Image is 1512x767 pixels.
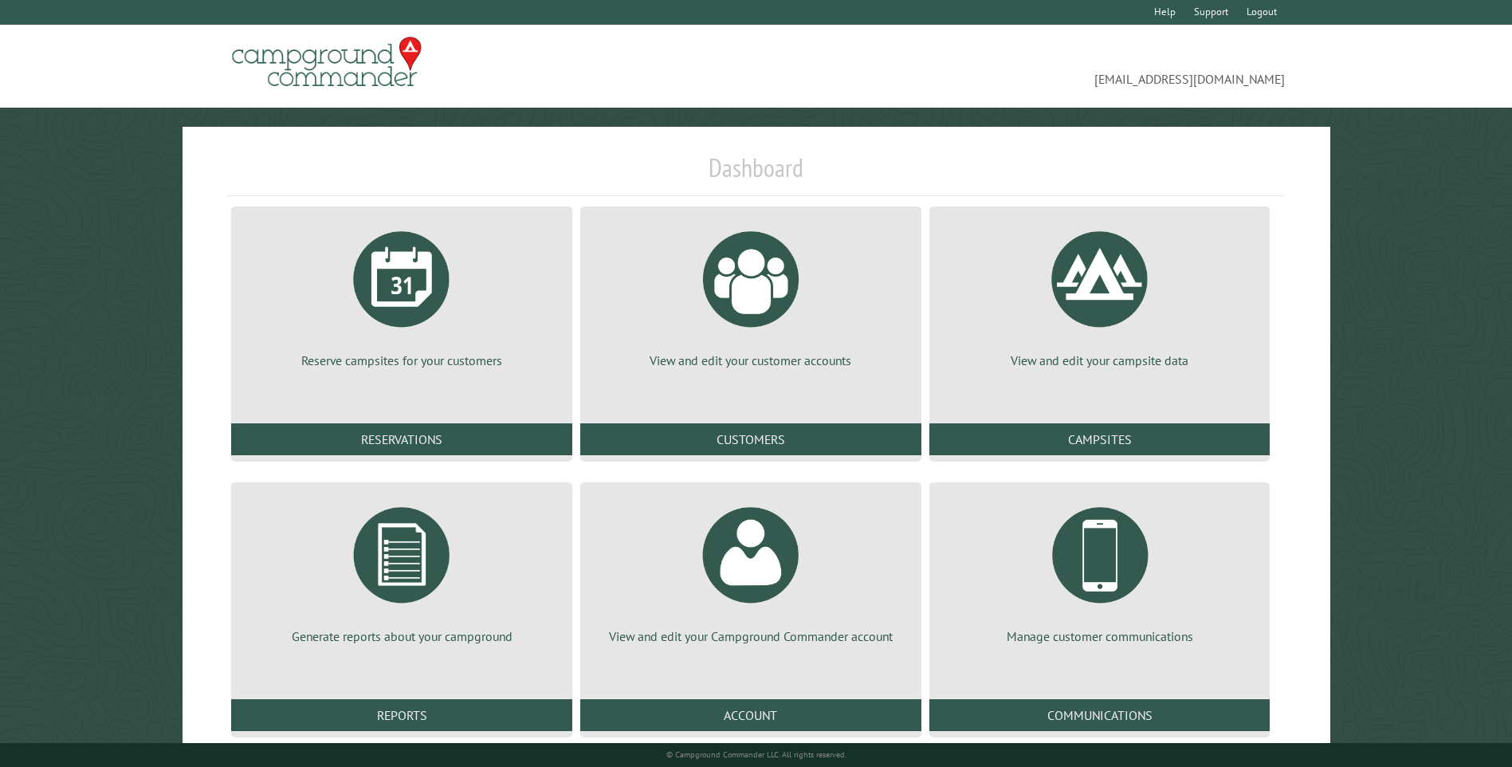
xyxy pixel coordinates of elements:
[250,352,553,369] p: Reserve campsites for your customers
[580,423,921,455] a: Customers
[666,749,846,760] small: © Campground Commander LLC. All rights reserved.
[948,495,1251,645] a: Manage customer communications
[227,152,1284,196] h1: Dashboard
[599,495,902,645] a: View and edit your Campground Commander account
[250,495,553,645] a: Generate reports about your campground
[580,699,921,731] a: Account
[250,219,553,369] a: Reserve campsites for your customers
[948,352,1251,369] p: View and edit your campsite data
[929,423,1270,455] a: Campsites
[231,423,572,455] a: Reservations
[599,627,902,645] p: View and edit your Campground Commander account
[250,627,553,645] p: Generate reports about your campground
[599,219,902,369] a: View and edit your customer accounts
[227,31,426,93] img: Campground Commander
[948,219,1251,369] a: View and edit your campsite data
[756,44,1285,88] span: [EMAIL_ADDRESS][DOMAIN_NAME]
[948,627,1251,645] p: Manage customer communications
[929,699,1270,731] a: Communications
[231,699,572,731] a: Reports
[599,352,902,369] p: View and edit your customer accounts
